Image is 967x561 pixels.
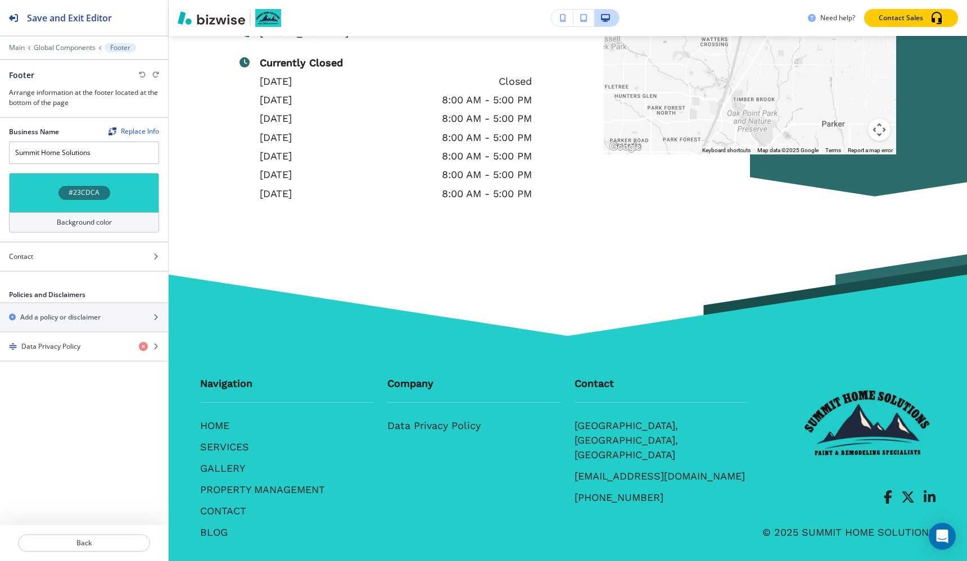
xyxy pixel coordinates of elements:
p: [DATE] [260,109,292,127]
p: Currently Closed [260,53,532,72]
a: [EMAIL_ADDRESS][DOMAIN_NAME] [575,469,745,484]
h4: Contact [9,252,33,262]
span: Find and replace this information across Bizwise [109,127,159,136]
a: Report a map error [848,147,893,153]
img: Summit Home Solutions [801,376,936,469]
div: Replace Info [109,127,159,135]
p: © 2025 Summit Home Solutions [762,525,936,540]
span: Map data ©2025 Google [757,147,819,153]
h2: Policies and Disclaimers [9,290,85,300]
p: HOME [200,418,229,433]
button: Contact Sales [864,9,958,27]
p: Footer [110,44,130,52]
h4: #23CDCA [69,188,100,198]
div: Open Intercom Messenger [929,523,956,550]
h3: Need help? [820,13,855,23]
p: 8:00 AM - 5:00 PM [442,109,532,127]
button: Back [18,534,150,552]
p: Contact Sales [879,13,923,23]
img: Your Logo [255,9,281,27]
a: [GEOGRAPHIC_DATA], [GEOGRAPHIC_DATA], [GEOGRAPHIC_DATA] [575,418,748,462]
p: GALLERY [200,461,245,476]
button: Data Privacy Policy [387,418,481,433]
a: Terms (opens in new tab) [825,147,841,153]
p: Back [19,538,149,548]
button: #23CDCABackground color [9,173,159,232]
p: Closed [499,72,532,90]
button: Map camera controls [868,118,891,141]
h2: Add a policy or disclaimer [20,312,101,322]
p: [DATE] [260,128,292,147]
button: Footer [105,43,136,52]
p: PROPERTY MANAGEMENT [200,482,325,497]
p: CONTACT [200,504,246,518]
p: 8:00 AM - 5:00 PM [442,184,532,203]
img: Bizwise Logo [178,11,245,25]
strong: Navigation [200,377,252,389]
p: SERVICES [200,440,249,454]
img: Replace [109,127,116,135]
p: 8:00 AM - 5:00 PM [442,147,532,165]
p: 8:00 AM - 5:00 PM [442,128,532,147]
a: Open this area in Google Maps (opens a new window) [607,140,644,154]
p: [DATE] [260,165,292,184]
img: Drag [9,343,17,350]
button: Global Components [34,44,96,52]
a: [PHONE_NUMBER] [575,490,663,505]
h3: Arrange information at the footer located at the bottom of the page [9,88,159,108]
button: Main [9,44,25,52]
button: ReplaceReplace Info [109,127,159,135]
h2: Save and Exit Editor [27,11,112,25]
p: [DATE] [260,72,292,90]
p: 8:00 AM - 5:00 PM [442,90,532,109]
strong: Company [387,377,433,389]
h4: Background color [57,217,112,227]
p: [DATE] [260,90,292,109]
p: [DATE] [260,184,292,203]
p: 8:00 AM - 5:00 PM [442,165,532,184]
h4: Data Privacy Policy [21,341,80,352]
strong: Contact [575,377,614,389]
p: BLOG [200,525,228,540]
h2: Footer [9,69,34,81]
button: Keyboard shortcuts [702,147,751,154]
img: Google [607,140,644,154]
p: [DATE] [260,147,292,165]
h2: Business Name [9,127,59,137]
